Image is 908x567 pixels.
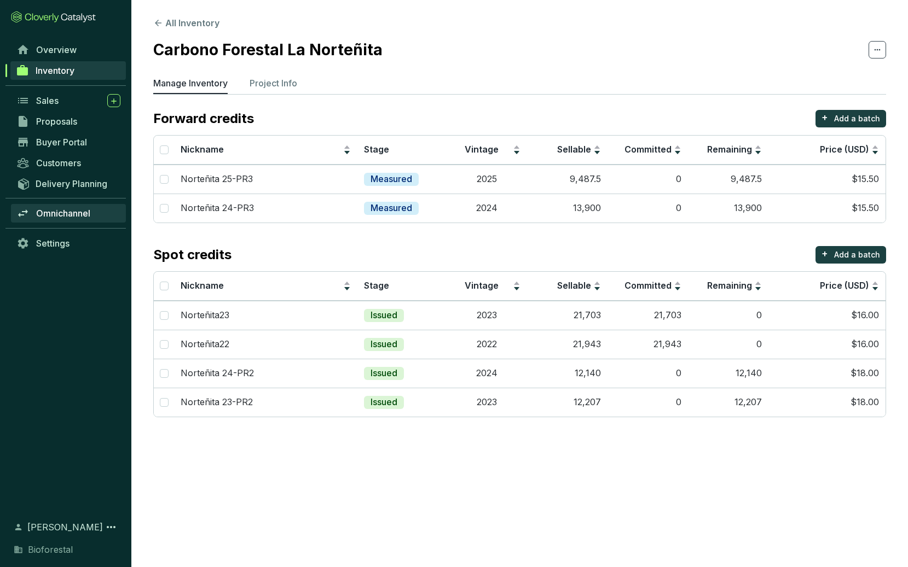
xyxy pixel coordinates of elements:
td: 0 [688,330,768,359]
td: $18.00 [768,388,886,417]
span: Vintage [465,144,499,155]
td: 12,140 [688,359,768,388]
p: + [822,246,828,261]
td: 2022 [447,330,527,359]
td: $18.00 [768,359,886,388]
td: 21,703 [527,301,608,330]
p: + [822,110,828,125]
p: Issued [371,396,397,408]
p: Norteñita 24-PR2 [181,367,254,379]
a: Overview [11,40,126,59]
a: Inventory [10,61,126,80]
p: Spot credits [153,246,232,264]
td: $16.00 [768,301,886,330]
a: Omnichannel [11,204,126,223]
span: Inventory [36,65,74,76]
td: 12,207 [688,388,768,417]
span: [PERSON_NAME] [27,521,103,534]
button: +Add a batch [816,246,886,264]
span: Remaining [707,144,752,155]
p: Add a batch [834,249,880,260]
a: Delivery Planning [11,174,126,192]
span: Delivery Planning [36,178,107,189]
td: 21,703 [608,301,688,330]
span: Nickname [181,280,224,291]
td: 13,900 [527,194,608,223]
p: Measured [371,173,412,185]
p: Project Info [250,77,297,90]
a: Buyer Portal [11,133,126,151]
span: Stage [364,280,389,291]
span: Proposals [36,116,77,127]
p: Norteñita 23-PR2 [181,396,253,408]
td: 0 [608,388,688,417]
span: Sales [36,95,59,106]
td: 2024 [447,359,527,388]
td: 0 [608,194,688,223]
span: Remaining [707,280,752,291]
span: Vintage [465,280,499,291]
p: Issued [371,367,397,379]
td: $16.00 [768,330,886,359]
span: Customers [36,157,81,168]
span: Settings [36,238,70,249]
p: Issued [371,309,397,322]
a: Sales [11,91,126,110]
a: Proposals [11,112,126,131]
button: +Add a batch [816,110,886,127]
h2: Carbono Forestal La Norteñita [153,38,383,61]
p: Measured [371,202,412,214]
td: 12,140 [527,359,608,388]
td: 0 [688,301,768,330]
td: 2025 [447,165,527,194]
span: Price (USD) [820,280,869,291]
a: Settings [11,234,126,253]
p: Add a batch [834,113,880,124]
p: Norteñita23 [181,309,229,322]
p: Manage Inventory [153,77,228,90]
span: Sellable [557,280,591,291]
td: 2023 [447,388,527,417]
p: Issued [371,338,397,350]
td: 2024 [447,194,527,223]
th: Stage [357,272,447,301]
td: 12,207 [527,388,608,417]
span: Omnichannel [36,208,90,219]
span: Buyer Portal [36,137,87,148]
span: Committed [624,144,672,155]
span: Stage [364,144,389,155]
span: Bioforestal [28,543,73,556]
td: 0 [608,165,688,194]
p: Forward credits [153,110,254,127]
td: 9,487.5 [527,165,608,194]
p: Norteñita 24-PR3 [181,202,254,214]
td: 13,900 [688,194,768,223]
a: Customers [11,154,126,172]
span: Nickname [181,144,224,155]
p: Norteñita22 [181,338,229,350]
td: 21,943 [527,330,608,359]
p: Norteñita 25-PR3 [181,173,253,185]
td: 9,487.5 [688,165,768,194]
td: 21,943 [608,330,688,359]
button: All Inventory [153,16,219,30]
td: $15.50 [768,194,886,223]
td: 2023 [447,301,527,330]
span: Price (USD) [820,144,869,155]
span: Overview [36,44,77,55]
th: Stage [357,136,447,165]
span: Sellable [557,144,591,155]
span: Committed [624,280,672,291]
td: $15.50 [768,165,886,194]
td: 0 [608,359,688,388]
